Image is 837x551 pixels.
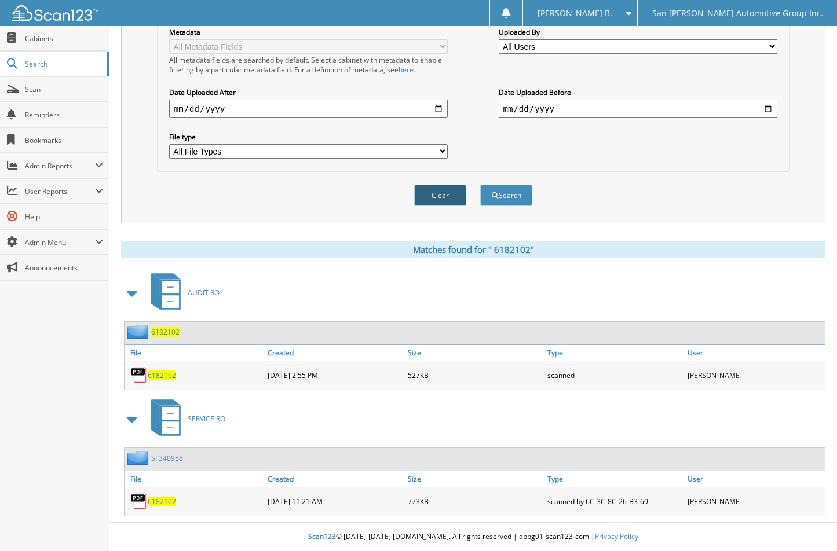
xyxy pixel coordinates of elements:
div: All metadata fields are searched by default. Select a cabinet with metadata to enable filtering b... [169,55,448,75]
span: Scan123 [308,531,336,541]
label: File type [169,132,448,142]
span: Cabinets [25,34,103,43]
span: Admin Menu [25,237,95,247]
div: Matches found for " 6182102" [121,241,825,258]
a: 6182102 [148,370,176,380]
img: folder2.png [127,451,151,465]
span: A U D I T R O [188,288,220,297]
img: scan123-logo-white.svg [12,5,98,21]
button: Clear [414,185,466,206]
div: scanned [544,363,685,387]
span: Admin Reports [25,161,95,171]
input: end [499,100,778,118]
a: Size [405,471,545,487]
img: PDF.png [130,366,148,384]
span: 6 1 8 2 1 0 2 [148,370,176,380]
a: User [685,345,825,361]
span: Search [25,59,101,69]
span: User Reports [25,186,95,196]
label: Metadata [169,27,448,37]
label: Uploaded By [499,27,778,37]
label: Date Uploaded Before [499,87,778,97]
div: 527KB [405,363,545,387]
div: © [DATE]-[DATE] [DOMAIN_NAME]. All rights reserved | appg01-scan123-com | [109,523,837,551]
span: [PERSON_NAME] B. [538,10,612,17]
button: Search [480,185,532,206]
span: Bookmarks [25,135,103,145]
span: San [PERSON_NAME] Automotive Group Inc. [652,10,823,17]
div: [DATE] 11:21 AM [265,490,405,513]
a: Type [544,471,685,487]
a: 6182102 [148,497,176,506]
a: SERVICE RO [144,396,225,442]
a: Privacy Policy [595,531,638,541]
span: Help [25,212,103,222]
a: Created [265,345,405,361]
span: Scan [25,85,103,94]
span: Announcements [25,263,103,273]
a: 6182102 [151,327,180,337]
div: [PERSON_NAME] [685,490,825,513]
a: Type [544,345,685,361]
img: folder2.png [127,325,151,339]
a: User [685,471,825,487]
a: AUDIT RO [144,270,220,315]
span: Reminders [25,110,103,120]
a: Created [265,471,405,487]
a: here [399,65,414,75]
div: [PERSON_NAME] [685,363,825,387]
a: SF340958 [151,453,183,463]
iframe: Chat Widget [779,495,837,551]
span: 6 1 8 2 1 0 2 [148,497,176,506]
label: Date Uploaded After [169,87,448,97]
a: File [125,345,265,361]
input: start [169,100,448,118]
div: [DATE] 2:55 PM [265,363,405,387]
div: scanned by 6C-3C-8C-26-B3-69 [544,490,685,513]
a: File [125,471,265,487]
div: 773KB [405,490,545,513]
span: 6 1 8 2 1 0 2 [151,327,180,337]
a: Size [405,345,545,361]
img: PDF.png [130,493,148,510]
span: S E R V I C E R O [188,414,225,424]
